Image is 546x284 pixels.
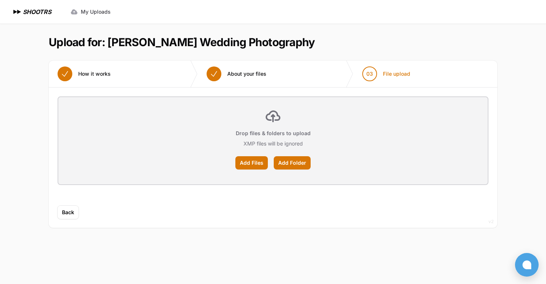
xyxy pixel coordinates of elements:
span: How it works [78,70,111,78]
span: 03 [366,70,373,78]
span: My Uploads [81,8,111,16]
h1: SHOOTRS [23,7,51,16]
h1: Upload for: [PERSON_NAME] Wedding Photography [49,35,315,49]
p: XMP files will be ignored [243,140,303,147]
label: Add Folder [274,156,311,170]
div: v2 [488,217,494,226]
button: 03 File upload [353,61,419,87]
button: How it works [49,61,120,87]
button: Back [58,206,79,219]
img: SHOOTRS [12,7,23,16]
span: File upload [383,70,410,78]
button: Open chat window [515,253,539,277]
span: Back [62,209,74,216]
span: About your files [227,70,266,78]
p: Drop files & folders to upload [236,130,311,137]
button: About your files [198,61,275,87]
a: SHOOTRS SHOOTRS [12,7,51,16]
label: Add Files [235,156,268,170]
a: My Uploads [66,5,115,18]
